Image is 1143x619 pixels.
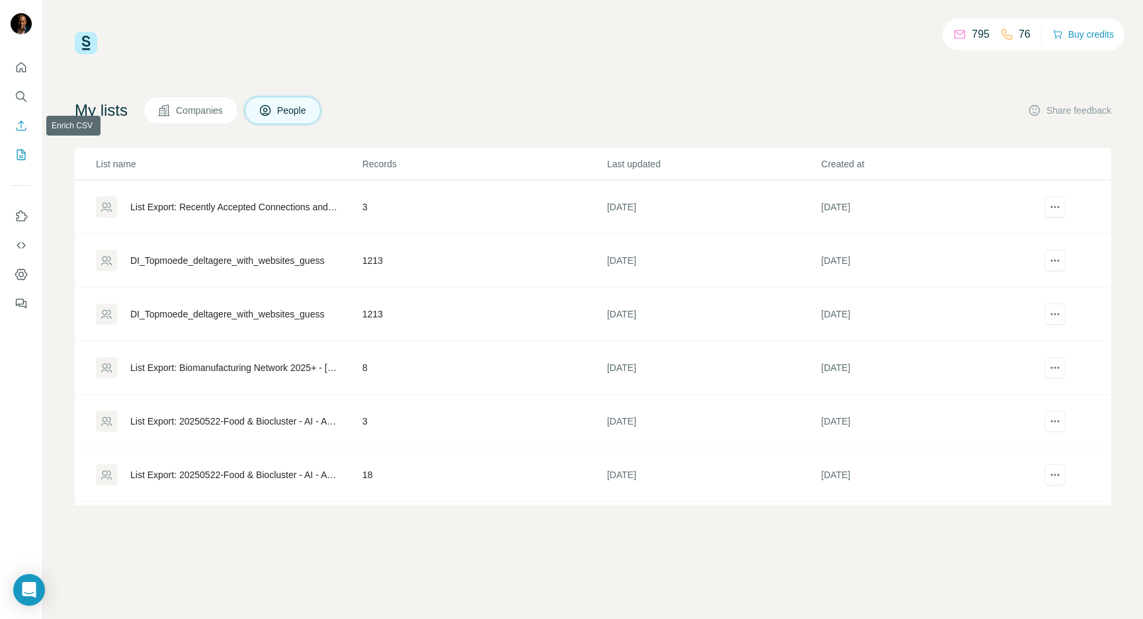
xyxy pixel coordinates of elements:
td: [DATE] [607,502,821,556]
td: [DATE] [821,448,1035,502]
button: My lists [11,143,32,167]
td: 3 [362,395,607,448]
td: 8 [362,341,607,395]
button: Enrich CSV [11,114,32,138]
td: 1213 [362,234,607,288]
button: actions [1044,196,1066,218]
button: actions [1044,464,1066,485]
td: 19 [362,502,607,556]
h4: My lists [75,100,128,121]
div: List Export: Biomanufacturing Network 2025+ - [DATE] 11:04 [130,361,340,374]
td: [DATE] [821,288,1035,341]
td: [DATE] [821,395,1035,448]
td: [DATE] [821,181,1035,234]
span: People [277,104,308,117]
td: [DATE] [821,234,1035,288]
td: [DATE] [821,502,1035,556]
div: Open Intercom Messenger [13,574,45,606]
td: 18 [362,448,607,502]
div: List Export: 20250522-Food & Biocluster - AI - Agro Food Park - [DATE] 11:13 [130,415,340,428]
button: actions [1044,304,1066,325]
td: [DATE] [607,234,821,288]
button: Search [11,85,32,108]
p: List name [96,157,361,171]
div: List Export: 20250522-Food & Biocluster - AI - Agro Food Park - [DATE] 11:04 [130,468,340,481]
td: 1213 [362,288,607,341]
p: Records [362,157,606,171]
button: Quick start [11,56,32,79]
p: Last updated [607,157,820,171]
button: Share feedback [1028,104,1111,117]
div: List Export: Recently Accepted Connections and InMails - [DATE] 09:46 [130,200,340,214]
p: 76 [1019,26,1031,42]
button: Use Surfe API [11,233,32,257]
td: [DATE] [607,448,821,502]
td: [DATE] [607,395,821,448]
td: [DATE] [607,341,821,395]
button: actions [1044,411,1066,432]
button: actions [1044,357,1066,378]
button: actions [1044,250,1066,271]
p: Created at [822,157,1035,171]
td: 3 [362,181,607,234]
button: Feedback [11,292,32,315]
div: DI_Topmoede_deltagere_with_websites_guess [130,254,324,267]
img: Surfe Logo [75,32,97,54]
div: DI_Topmoede_deltagere_with_websites_guess [130,308,324,321]
img: Avatar [11,13,32,34]
td: [DATE] [821,341,1035,395]
button: Dashboard [11,263,32,286]
button: Use Surfe on LinkedIn [11,204,32,228]
span: Companies [176,104,224,117]
td: [DATE] [607,288,821,341]
td: [DATE] [607,181,821,234]
p: 795 [972,26,990,42]
button: Buy credits [1052,25,1114,44]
